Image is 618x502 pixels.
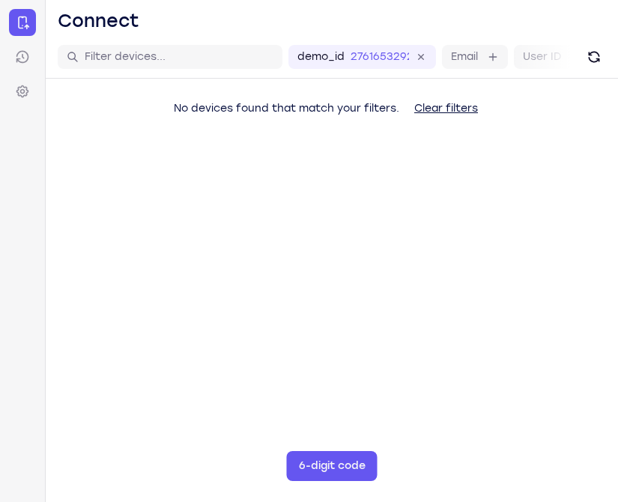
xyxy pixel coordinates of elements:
[297,49,345,64] label: demo_id
[9,9,36,36] a: Connect
[451,49,478,64] label: Email
[402,94,490,124] button: Clear filters
[582,45,606,69] button: Refresh
[287,451,378,481] button: 6-digit code
[58,9,139,33] h1: Connect
[9,43,36,70] a: Sessions
[85,49,273,64] input: Filter devices...
[9,78,36,105] a: Settings
[523,49,561,64] label: User ID
[174,102,399,115] span: No devices found that match your filters.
